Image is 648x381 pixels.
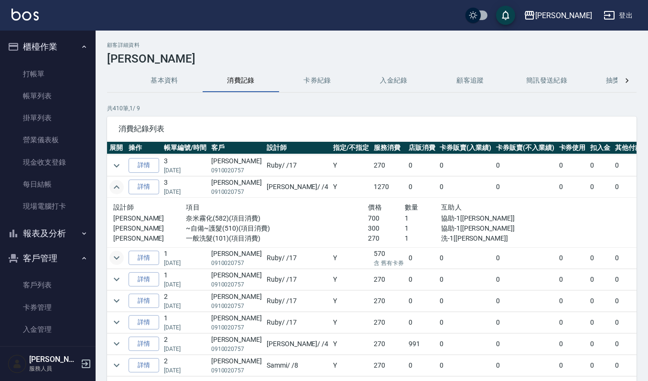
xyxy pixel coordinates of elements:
[588,155,613,176] td: 0
[406,355,438,376] td: 0
[126,69,203,92] button: 基本資料
[406,333,438,354] td: 991
[129,315,159,330] a: 詳情
[129,180,159,194] a: 詳情
[588,269,613,290] td: 0
[588,177,613,198] td: 0
[186,203,200,211] span: 項目
[109,272,124,286] button: expand row
[494,312,557,333] td: 0
[371,247,406,268] td: 570
[441,223,551,233] p: 協助-1[[PERSON_NAME]]
[107,42,637,48] h2: 顧客詳細資料
[4,173,92,195] a: 每日結帳
[211,302,262,310] p: 0910020757
[588,247,613,268] td: 0
[437,333,494,354] td: 0
[162,355,209,376] td: 2
[109,159,124,173] button: expand row
[129,158,159,173] a: 詳情
[4,129,92,151] a: 營業儀表板
[557,355,588,376] td: 0
[126,142,162,154] th: 操作
[356,69,432,92] button: 入金紀錄
[4,318,92,340] a: 入金管理
[119,124,625,134] span: 消費紀錄列表
[109,180,124,194] button: expand row
[113,213,186,223] p: [PERSON_NAME]
[371,312,406,333] td: 270
[164,259,206,267] p: [DATE]
[557,290,588,311] td: 0
[109,251,124,265] button: expand row
[264,177,331,198] td: [PERSON_NAME] / /4
[11,9,39,21] img: Logo
[437,355,494,376] td: 0
[557,269,588,290] td: 0
[441,213,551,223] p: 協助-1[[PERSON_NAME]]
[162,247,209,268] td: 1
[4,63,92,85] a: 打帳單
[162,269,209,290] td: 1
[406,155,438,176] td: 0
[209,177,264,198] td: [PERSON_NAME]
[209,312,264,333] td: [PERSON_NAME]
[109,315,124,329] button: expand row
[107,104,637,113] p: 共 410 筆, 1 / 9
[406,312,438,333] td: 0
[405,203,419,211] span: 數量
[371,290,406,311] td: 270
[588,333,613,354] td: 0
[264,247,331,268] td: Ruby / /17
[162,290,209,311] td: 2
[432,69,508,92] button: 顧客追蹤
[588,355,613,376] td: 0
[331,333,371,354] td: Y
[211,259,262,267] p: 0910020757
[508,69,585,92] button: 簡訊發送紀錄
[557,247,588,268] td: 0
[588,290,613,311] td: 0
[209,142,264,154] th: 客戶
[441,203,462,211] span: 互助人
[264,312,331,333] td: Ruby / /17
[437,269,494,290] td: 0
[209,155,264,176] td: [PERSON_NAME]
[164,302,206,310] p: [DATE]
[494,290,557,311] td: 0
[162,177,209,198] td: 3
[406,269,438,290] td: 0
[437,142,494,154] th: 卡券販賣(入業績)
[162,142,209,154] th: 帳單編號/時間
[406,290,438,311] td: 0
[186,233,368,243] p: 一般洗髮(101)(項目消費)
[437,247,494,268] td: 0
[520,6,596,25] button: [PERSON_NAME]
[113,233,186,243] p: [PERSON_NAME]
[203,69,279,92] button: 消費記錄
[186,213,368,223] p: 奈米霧化(582)(項目消費)
[371,177,406,198] td: 1270
[437,155,494,176] td: 0
[494,269,557,290] td: 0
[331,312,371,333] td: Y
[209,355,264,376] td: [PERSON_NAME]
[588,312,613,333] td: 0
[279,69,356,92] button: 卡券紀錄
[162,333,209,354] td: 2
[211,366,262,375] p: 0910020757
[264,142,331,154] th: 設計師
[209,247,264,268] td: [PERSON_NAME]
[4,274,92,296] a: 客戶列表
[264,355,331,376] td: Sammi / /8
[494,355,557,376] td: 0
[331,247,371,268] td: Y
[113,223,186,233] p: [PERSON_NAME]
[331,290,371,311] td: Y
[29,364,78,373] p: 服務人員
[441,233,551,243] p: 洗-1[[PERSON_NAME]]
[129,251,159,265] a: 詳情
[162,312,209,333] td: 1
[164,323,206,332] p: [DATE]
[129,337,159,351] a: 詳情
